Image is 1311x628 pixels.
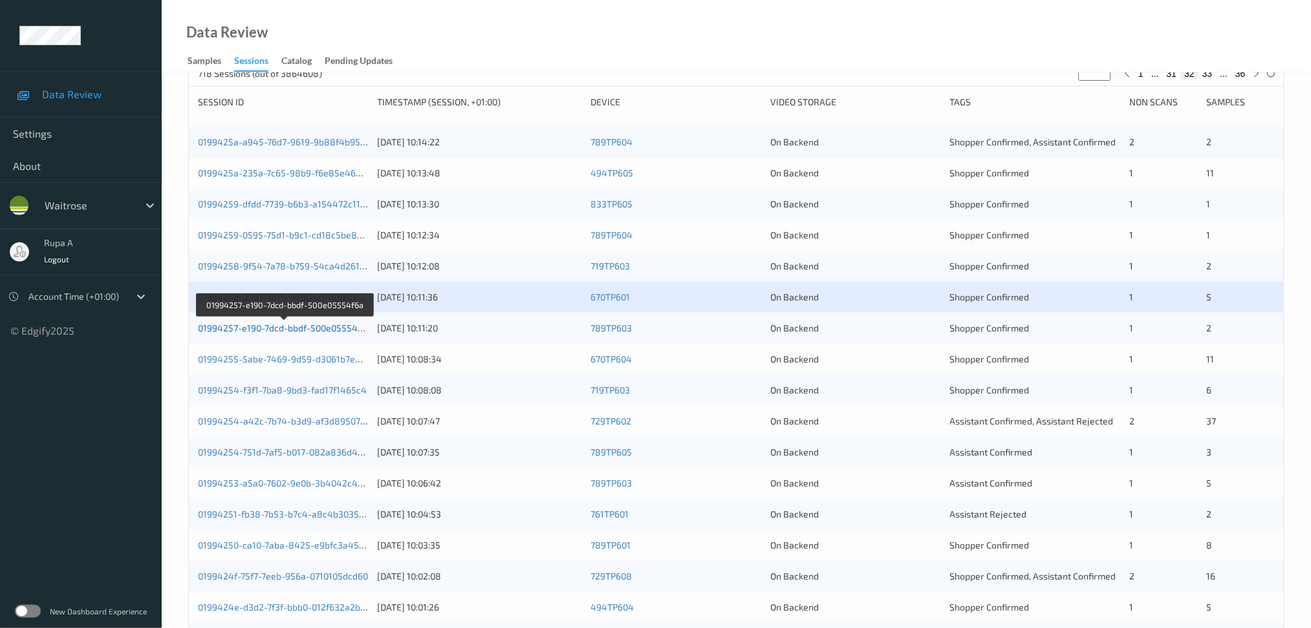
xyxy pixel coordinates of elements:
[1129,570,1134,581] span: 2
[1129,136,1134,147] span: 2
[950,508,1027,519] span: Assistant Rejected
[770,508,941,521] div: On Backend
[950,602,1030,612] span: Shopper Confirmed
[1129,167,1133,178] span: 1
[198,136,373,147] a: 0199425a-a945-76d7-9619-9b88f4b95ff8
[1163,68,1181,79] button: 31
[378,446,582,459] div: [DATE] 10:07:35
[1231,68,1250,79] button: 36
[591,570,633,581] a: 729TP608
[1207,384,1212,395] span: 6
[1198,68,1217,79] button: 33
[770,570,941,583] div: On Backend
[770,353,941,366] div: On Backend
[1207,136,1212,147] span: 2
[1129,322,1133,333] span: 1
[770,198,941,211] div: On Backend
[1129,96,1197,109] div: Non Scans
[378,167,582,180] div: [DATE] 10:13:48
[198,167,376,178] a: 0199425a-235a-7c65-98b9-f6e85e46bd6d
[1207,322,1212,333] span: 2
[591,415,632,426] a: 729TP602
[1129,291,1133,302] span: 1
[198,322,371,333] a: 01994257-e190-7dcd-bbdf-500e05554f6a
[198,260,374,271] a: 01994258-9f54-7a78-b759-54ca4d261fb8
[234,52,281,72] a: Sessions
[378,136,582,149] div: [DATE] 10:14:22
[281,52,325,70] a: Catalog
[198,67,322,80] p: 718 Sessions (out of 3864608)
[591,291,631,302] a: 670TP601
[1129,446,1133,457] span: 1
[591,260,631,271] a: 719TP603
[770,601,941,614] div: On Backend
[198,198,369,209] a: 01994259-dfdd-7739-b6b3-a154472c1131
[770,539,941,552] div: On Backend
[770,96,941,109] div: Video Storage
[950,260,1030,271] span: Shopper Confirmed
[770,136,941,149] div: On Backend
[1207,446,1212,457] span: 3
[198,291,378,302] a: 01994258-2397-787b-9560-d54802020b5d
[591,96,762,109] div: Device
[198,508,373,519] a: 01994251-fb38-7b53-b7c4-a8c4b3035c57
[198,415,374,426] a: 01994254-a42c-7b74-b3d9-af3d8950774f
[1217,68,1232,79] button: ...
[770,291,941,304] div: On Backend
[1135,68,1148,79] button: 1
[378,291,582,304] div: [DATE] 10:11:36
[1129,384,1133,395] span: 1
[1207,539,1213,550] span: 8
[378,508,582,521] div: [DATE] 10:04:53
[186,26,268,39] div: Data Review
[950,136,1116,147] span: Shopper Confirmed, Assistant Confirmed
[188,52,234,70] a: Samples
[770,229,941,242] div: On Backend
[950,96,1121,109] div: Tags
[234,54,268,72] div: Sessions
[378,601,582,614] div: [DATE] 10:01:26
[325,54,393,70] div: Pending Updates
[378,96,582,109] div: Timestamp (Session, +01:00)
[1207,229,1211,240] span: 1
[188,54,221,70] div: Samples
[950,291,1030,302] span: Shopper Confirmed
[770,384,941,397] div: On Backend
[1207,415,1217,426] span: 37
[591,229,633,240] a: 789TP604
[770,260,941,273] div: On Backend
[950,229,1030,240] span: Shopper Confirmed
[770,415,941,428] div: On Backend
[950,539,1030,550] span: Shopper Confirmed
[1129,508,1133,519] span: 1
[1207,353,1215,364] span: 11
[198,446,372,457] a: 01994254-751d-7af5-b017-082a836d4201
[1129,260,1133,271] span: 1
[378,539,582,552] div: [DATE] 10:03:35
[950,322,1030,333] span: Shopper Confirmed
[1129,353,1133,364] span: 1
[325,52,406,70] a: Pending Updates
[770,167,941,180] div: On Backend
[950,384,1030,395] span: Shopper Confirmed
[1129,415,1134,426] span: 2
[378,570,582,583] div: [DATE] 10:02:08
[591,322,633,333] a: 789TP603
[950,415,1114,426] span: Assistant Confirmed, Assistant Rejected
[591,602,634,612] a: 494TP604
[1129,539,1133,550] span: 1
[950,353,1030,364] span: Shopper Confirmed
[1129,602,1133,612] span: 1
[198,353,375,364] a: 01994255-5abe-7469-9d59-d3061b7e82f8
[1129,198,1133,209] span: 1
[950,570,1116,581] span: Shopper Confirmed, Assistant Confirmed
[591,446,633,457] a: 789TP605
[1147,68,1163,79] button: ...
[591,167,634,178] a: 494TP605
[1181,68,1199,79] button: 32
[770,477,941,490] div: On Backend
[591,136,633,147] a: 789TP604
[198,96,369,109] div: Session ID
[378,353,582,366] div: [DATE] 10:08:34
[1207,167,1215,178] span: 11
